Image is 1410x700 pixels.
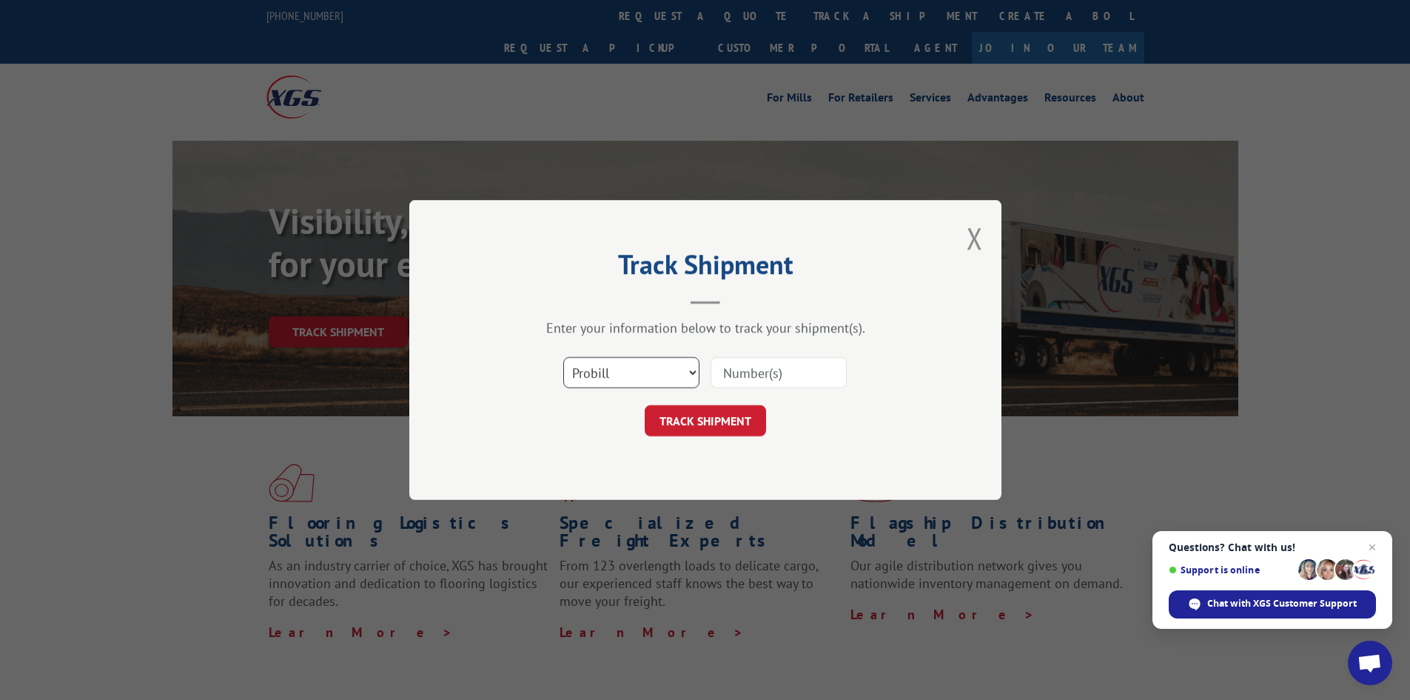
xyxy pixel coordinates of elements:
div: Chat with XGS Customer Support [1169,590,1376,619]
button: Close modal [967,219,983,258]
h2: Track Shipment [483,254,927,282]
span: Support is online [1169,564,1293,576]
input: Number(s) [711,357,847,388]
span: Questions? Chat with us! [1169,541,1376,553]
div: Open chat [1348,641,1392,685]
span: Chat with XGS Customer Support [1207,597,1357,610]
span: Close chat [1363,539,1381,556]
div: Enter your information below to track your shipment(s). [483,319,927,336]
button: TRACK SHIPMENT [645,405,766,436]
